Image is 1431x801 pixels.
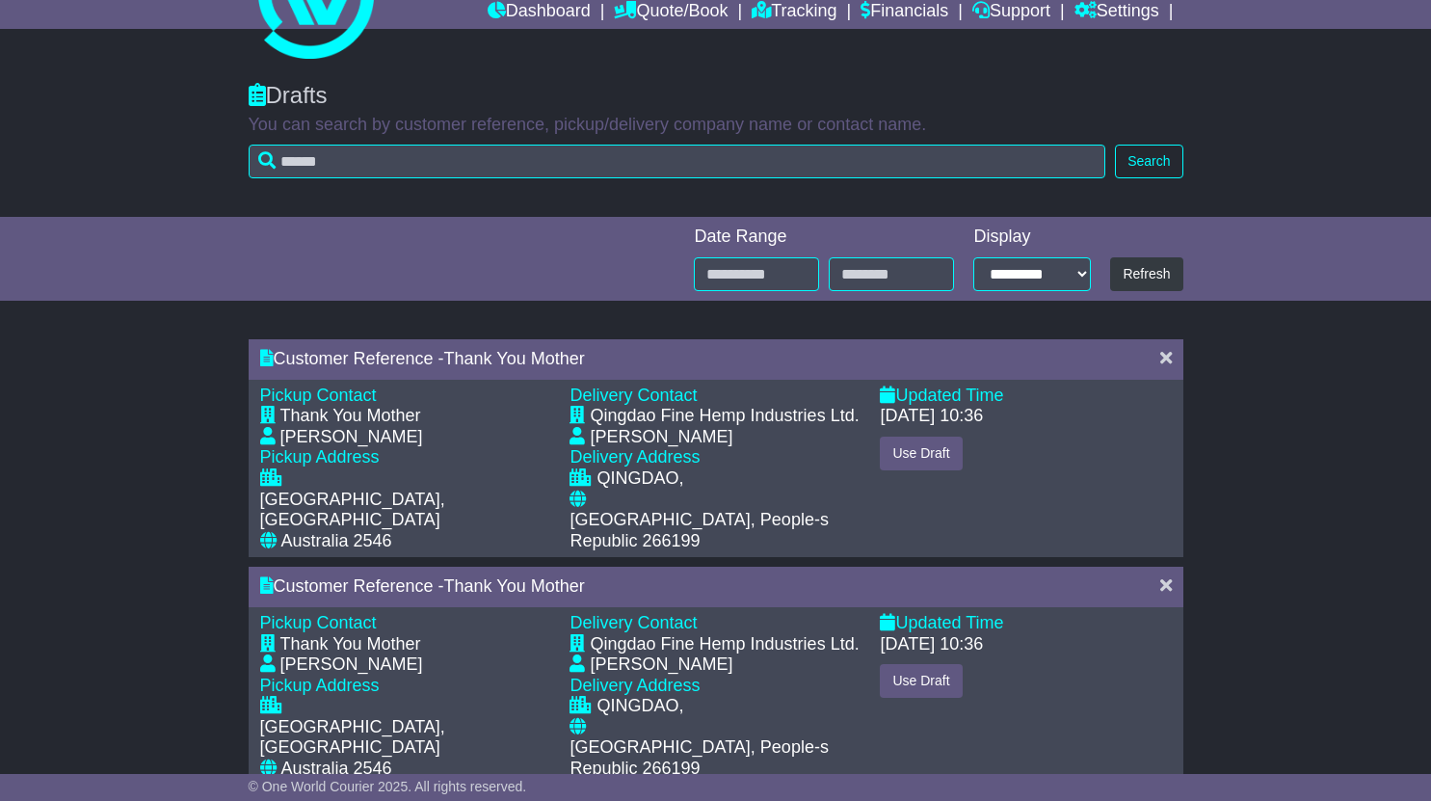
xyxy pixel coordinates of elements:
span: Delivery Address [570,676,700,695]
div: Qingdao Fine Hemp Industries Ltd. [591,634,860,655]
span: Pickup Contact [260,386,377,405]
div: Date Range [694,227,954,248]
div: Thank You Mother [280,406,421,427]
div: Customer Reference - [260,576,1141,598]
div: [GEOGRAPHIC_DATA], [GEOGRAPHIC_DATA] [260,490,551,531]
div: [PERSON_NAME] [591,654,733,676]
div: [DATE] 10:36 [880,406,983,427]
div: Updated Time [880,613,1171,634]
span: © One World Courier 2025. All rights reserved. [249,779,527,794]
div: Updated Time [880,386,1171,407]
div: Australia 2546 [281,531,392,552]
div: [PERSON_NAME] [280,654,423,676]
span: Delivery Contact [570,386,697,405]
span: Thank You Mother [444,576,585,596]
button: Refresh [1110,257,1182,291]
button: Use Draft [880,437,962,470]
div: Display [973,227,1091,248]
button: Use Draft [880,664,962,698]
div: Qingdao Fine Hemp Industries Ltd. [591,406,860,427]
span: Pickup Contact [260,613,377,632]
div: QINGDAO, [597,696,684,717]
span: Delivery Address [570,447,700,467]
span: Pickup Address [260,447,380,467]
div: [DATE] 10:36 [880,634,983,655]
span: Pickup Address [260,676,380,695]
div: [PERSON_NAME] [280,427,423,448]
span: Delivery Contact [570,613,697,632]
div: [GEOGRAPHIC_DATA], People-s Republic 266199 [570,510,861,551]
div: [GEOGRAPHIC_DATA], People-s Republic 266199 [570,737,861,779]
div: Thank You Mother [280,634,421,655]
span: Thank You Mother [444,349,585,368]
p: You can search by customer reference, pickup/delivery company name or contact name. [249,115,1183,136]
button: Search [1115,145,1182,178]
div: [GEOGRAPHIC_DATA], [GEOGRAPHIC_DATA] [260,717,551,759]
div: QINGDAO, [597,468,684,490]
div: [PERSON_NAME] [591,427,733,448]
div: Australia 2546 [281,759,392,780]
div: Customer Reference - [260,349,1141,370]
div: Drafts [249,82,1183,110]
